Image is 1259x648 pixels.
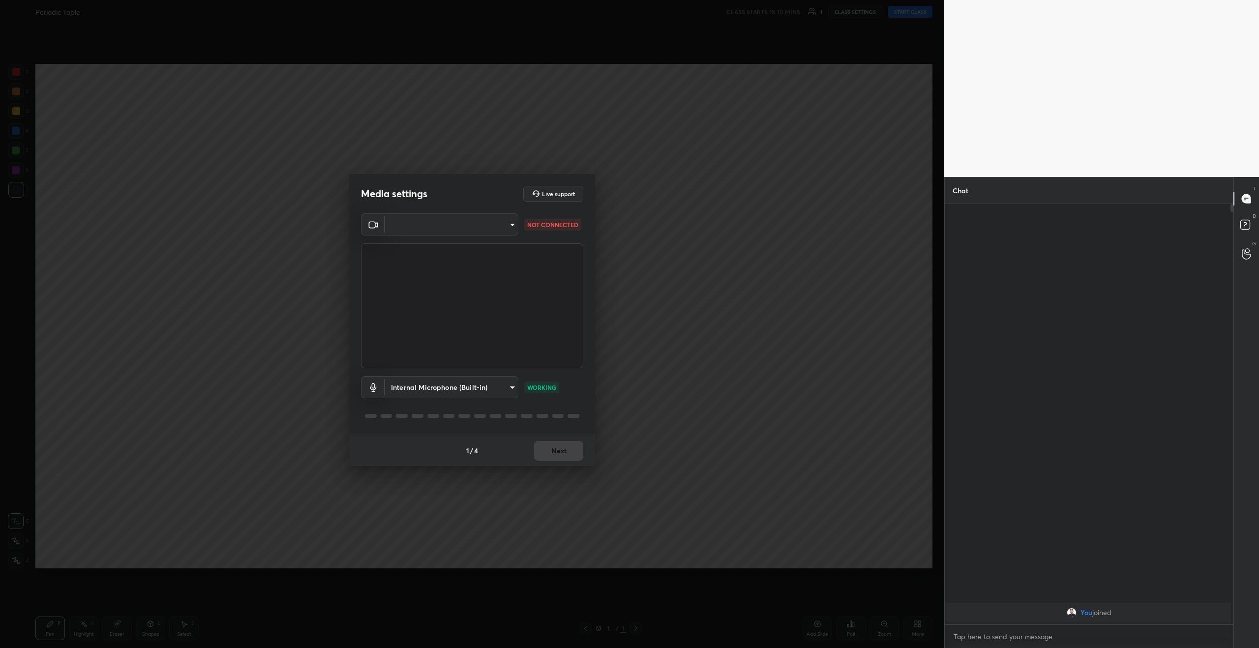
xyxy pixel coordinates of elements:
[466,445,469,456] h4: 1
[527,220,578,229] p: NOT CONNECTED
[1252,240,1256,247] p: G
[361,187,427,200] h2: Media settings
[1253,185,1256,192] p: T
[1092,609,1111,617] span: joined
[474,445,478,456] h4: 4
[1080,609,1092,617] span: You
[385,213,518,236] div: ​
[527,383,556,392] p: WORKING
[1253,212,1256,220] p: D
[385,376,518,398] div: ​
[470,445,473,456] h4: /
[1067,608,1077,618] img: a2bcfde34b794257bd9aa0a7ea88d6ce.jpg
[945,601,1233,624] div: grid
[945,177,976,204] p: Chat
[542,191,575,197] h5: Live support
